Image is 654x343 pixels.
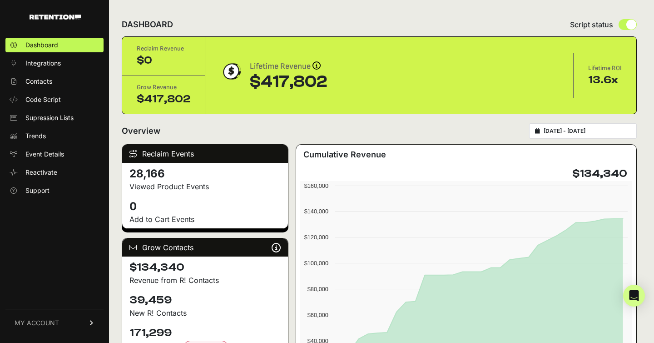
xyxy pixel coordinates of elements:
[25,59,61,68] span: Integrations
[129,293,281,308] h4: 39,459
[137,83,190,92] div: Grow Revenue
[304,260,328,267] text: $100,000
[129,199,281,214] h4: 0
[5,74,104,89] a: Contacts
[25,113,74,122] span: Supression Lists
[572,166,627,181] h4: $134,340
[122,145,288,163] div: Reclaim Events
[304,208,328,215] text: $140,000
[220,60,243,83] img: dollar-coin-05c43ed7efb7bc0c12610022525b4bbbb207c7efeef5aecc26f025e68dcafac9.png
[5,56,104,71] a: Integrations
[250,60,327,73] div: Lifetime Revenue
[5,183,104,198] a: Support
[137,53,190,68] div: $0
[129,326,281,340] h4: 171,299
[15,318,59,328] span: MY ACCOUNT
[5,92,104,107] a: Code Script
[129,181,281,192] p: Viewed Product Events
[25,131,46,141] span: Trends
[25,168,57,177] span: Reactivate
[588,73,622,87] div: 13.6x
[570,19,613,30] span: Script status
[250,73,327,91] div: $417,802
[122,238,288,257] div: Grow Contacts
[25,186,50,195] span: Support
[137,92,190,106] div: $417,802
[25,77,52,86] span: Contacts
[129,275,281,286] p: Revenue from R! Contacts
[30,15,81,20] img: Retention.com
[122,18,173,31] h2: DASHBOARD
[623,285,645,307] div: Open Intercom Messenger
[5,147,104,161] a: Event Details
[5,165,104,180] a: Reactivate
[137,44,190,53] div: Reclaim Revenue
[5,111,104,125] a: Supression Lists
[25,40,58,50] span: Dashboard
[129,308,281,318] p: New R! Contacts
[588,64,622,73] div: Lifetime ROI
[304,182,328,189] text: $160,000
[5,129,104,143] a: Trends
[129,214,281,225] p: Add to Cart Events
[122,125,160,137] h2: Overview
[25,150,64,159] span: Event Details
[25,95,61,104] span: Code Script
[304,234,328,241] text: $120,000
[5,38,104,52] a: Dashboard
[5,309,104,337] a: MY ACCOUNT
[307,312,328,318] text: $60,000
[307,286,328,293] text: $80,000
[129,260,281,275] h4: $134,340
[129,166,281,181] h4: 28,166
[303,148,386,161] h3: Cumulative Revenue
